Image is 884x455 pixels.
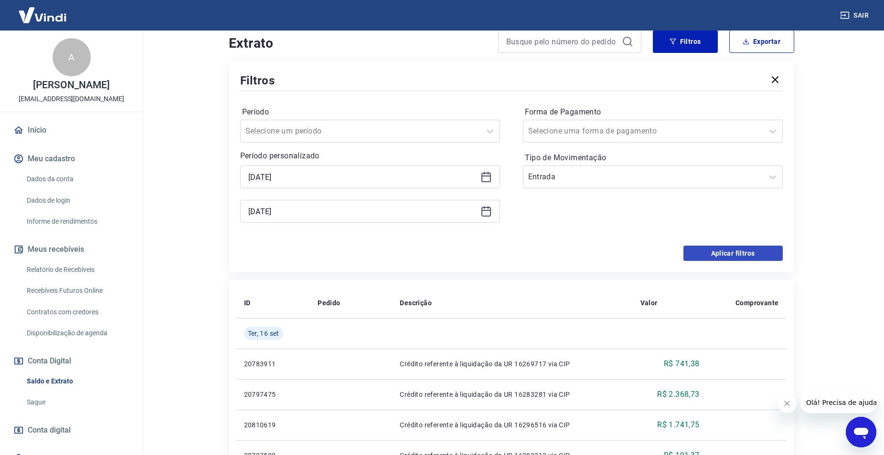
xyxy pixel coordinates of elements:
[28,424,71,437] span: Conta digital
[19,94,124,104] p: [EMAIL_ADDRESS][DOMAIN_NAME]
[23,281,131,300] a: Recebíveis Futuros Online
[23,302,131,322] a: Contratos com credores
[11,148,131,169] button: Meu cadastro
[248,329,279,338] span: Ter, 16 set
[657,419,699,431] p: R$ 1.741,75
[664,358,700,370] p: R$ 741,38
[400,390,625,399] p: Crédito referente à liquidação da UR 16283281 via CIP
[11,420,131,441] a: Conta digital
[33,80,109,90] p: [PERSON_NAME]
[11,351,131,372] button: Conta Digital
[838,7,873,24] button: Sair
[53,38,91,76] div: A
[400,298,432,308] p: Descrição
[640,298,658,308] p: Valor
[229,34,487,53] h4: Extrato
[23,393,131,412] a: Saque
[657,389,699,400] p: R$ 2.368,73
[777,394,797,413] iframe: Fechar mensagem
[11,120,131,141] a: Início
[240,150,500,162] p: Período personalizado
[735,298,778,308] p: Comprovante
[23,212,131,231] a: Informe de rendimentos
[683,246,783,261] button: Aplicar filtros
[525,106,781,118] label: Forma de Pagamento
[242,106,498,118] label: Período
[11,239,131,260] button: Meus recebíveis
[244,298,251,308] p: ID
[23,260,131,279] a: Relatório de Recebíveis
[23,191,131,210] a: Dados de login
[23,372,131,391] a: Saldo e Extrato
[244,420,303,430] p: 20810619
[653,30,718,53] button: Filtros
[6,7,80,14] span: Olá! Precisa de ajuda?
[506,34,618,49] input: Busque pelo número do pedido
[846,417,876,447] iframe: Botão para abrir a janela de mensagens
[729,30,794,53] button: Exportar
[248,170,477,184] input: Data inicial
[400,359,625,369] p: Crédito referente à liquidação da UR 16269717 via CIP
[525,152,781,164] label: Tipo de Movimentação
[318,298,340,308] p: Pedido
[23,323,131,343] a: Disponibilização de agenda
[400,420,625,430] p: Crédito referente à liquidação da UR 16296516 via CIP
[248,204,477,218] input: Data final
[244,359,303,369] p: 20783911
[244,390,303,399] p: 20797475
[11,0,74,30] img: Vindi
[800,392,876,413] iframe: Mensagem da empresa
[23,169,131,189] a: Dados da conta
[240,73,276,88] h5: Filtros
